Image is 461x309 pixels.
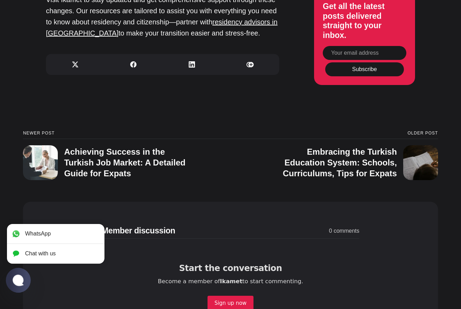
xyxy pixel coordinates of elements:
[325,62,404,76] button: Subscribe
[64,147,186,178] h3: Achieving Success in the Turkish Job Market: A Detailed Guide for Expats
[283,147,397,178] h3: Embracing the Turkish Education System: Schools, Curriculums, Tips for Expats
[323,46,406,60] input: Your email address
[323,2,406,40] h3: Get all the latest posts delivered straight to your inbox.
[25,250,56,257] jdiv: Chat with us
[104,54,163,75] a: Share on Facebook
[230,131,438,180] a: Older post Embracing the Turkish Education System: Schools, Curriculums, Tips for Expats
[23,131,230,180] a: Newer post Achieving Success in the Turkish Job Market: A Detailed Guide for Expats
[163,54,221,75] a: Share on Linkedin
[102,226,256,235] h3: Member discussion
[221,54,280,75] a: Copy link
[256,227,359,235] span: 0 comments
[7,224,104,244] a: WhatsApp
[25,231,51,237] jdiv: WhatsApp
[46,54,104,75] a: Share on X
